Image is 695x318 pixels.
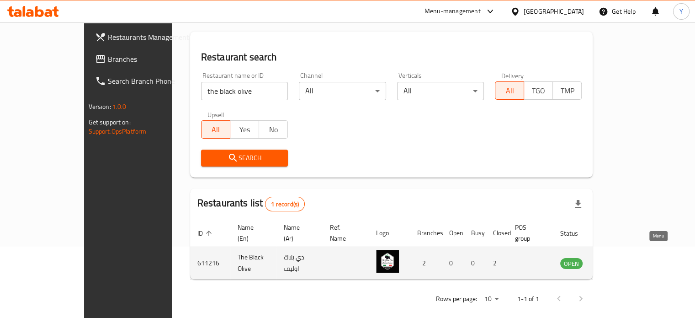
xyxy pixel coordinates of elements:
[108,54,193,65] span: Branches
[234,123,255,136] span: Yes
[435,293,477,305] p: Rows per page:
[524,81,553,100] button: TGO
[524,6,584,16] div: [GEOGRAPHIC_DATA]
[369,219,410,247] th: Logo
[89,116,131,128] span: Get support on:
[108,75,193,86] span: Search Branch Phone
[560,259,583,269] span: OPEN
[201,82,288,100] input: Search for restaurant name or ID..
[517,293,539,305] p: 1-1 of 1
[557,84,578,97] span: TMP
[464,219,486,247] th: Busy
[486,219,508,247] th: Closed
[330,222,358,244] span: Ref. Name
[528,84,549,97] span: TGO
[410,219,442,247] th: Branches
[201,120,230,139] button: All
[299,82,386,100] div: All
[190,219,632,280] table: enhanced table
[230,120,259,139] button: Yes
[89,101,111,113] span: Version:
[205,123,227,136] span: All
[499,84,520,97] span: All
[265,197,305,211] div: Total records count
[442,247,464,280] td: 0
[284,222,312,244] span: Name (Ar)
[201,150,288,167] button: Search
[560,228,590,239] span: Status
[88,26,200,48] a: Restaurants Management
[464,247,486,280] td: 0
[376,250,399,273] img: The Black Olive
[397,82,484,100] div: All
[501,72,524,79] label: Delivery
[480,292,502,306] div: Rows per page:
[238,222,265,244] span: Name (En)
[259,120,288,139] button: No
[207,111,224,118] label: Upsell
[424,6,481,17] div: Menu-management
[495,81,524,100] button: All
[197,196,305,211] h2: Restaurants list
[230,247,276,280] td: The Black Olive
[197,228,215,239] span: ID
[679,6,683,16] span: Y
[201,50,582,64] h2: Restaurant search
[88,70,200,92] a: Search Branch Phone
[515,222,542,244] span: POS group
[276,247,323,280] td: ذي بلاك اوليف
[552,81,582,100] button: TMP
[208,152,281,164] span: Search
[108,32,193,43] span: Restaurants Management
[410,247,442,280] td: 2
[567,193,589,215] div: Export file
[263,123,284,136] span: No
[486,247,508,280] td: 2
[88,48,200,70] a: Branches
[190,247,230,280] td: 611216
[442,219,464,247] th: Open
[112,101,127,113] span: 1.0.0
[89,125,147,137] a: Support.OpsPlatform
[265,200,304,209] span: 1 record(s)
